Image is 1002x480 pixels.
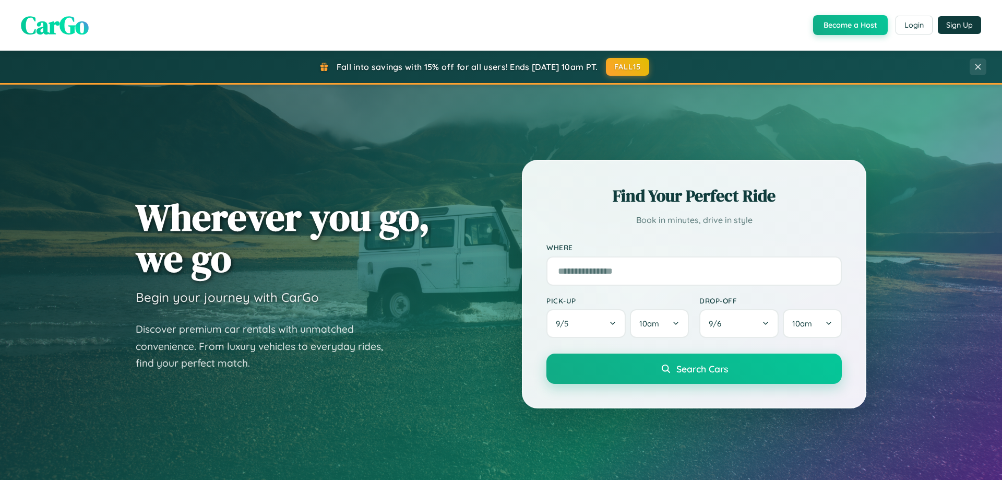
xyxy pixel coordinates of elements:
[136,321,397,372] p: Discover premium car rentals with unmatched convenience. From luxury vehicles to everyday rides, ...
[699,309,779,338] button: 9/6
[709,319,726,329] span: 9 / 6
[546,296,689,305] label: Pick-up
[938,16,981,34] button: Sign Up
[896,16,933,34] button: Login
[136,196,430,279] h1: Wherever you go, we go
[639,319,659,329] span: 10am
[136,289,319,305] h3: Begin your journey with CarGo
[606,58,650,76] button: FALL15
[783,309,842,338] button: 10am
[546,243,842,252] label: Where
[556,319,574,329] span: 9 / 5
[546,213,842,228] p: Book in minutes, drive in style
[792,319,812,329] span: 10am
[546,354,842,384] button: Search Cars
[699,296,842,305] label: Drop-off
[676,363,728,374] span: Search Cars
[21,8,89,42] span: CarGo
[546,309,626,338] button: 9/5
[813,15,888,35] button: Become a Host
[337,62,598,72] span: Fall into savings with 15% off for all users! Ends [DATE] 10am PT.
[630,309,689,338] button: 10am
[546,184,842,207] h2: Find Your Perfect Ride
